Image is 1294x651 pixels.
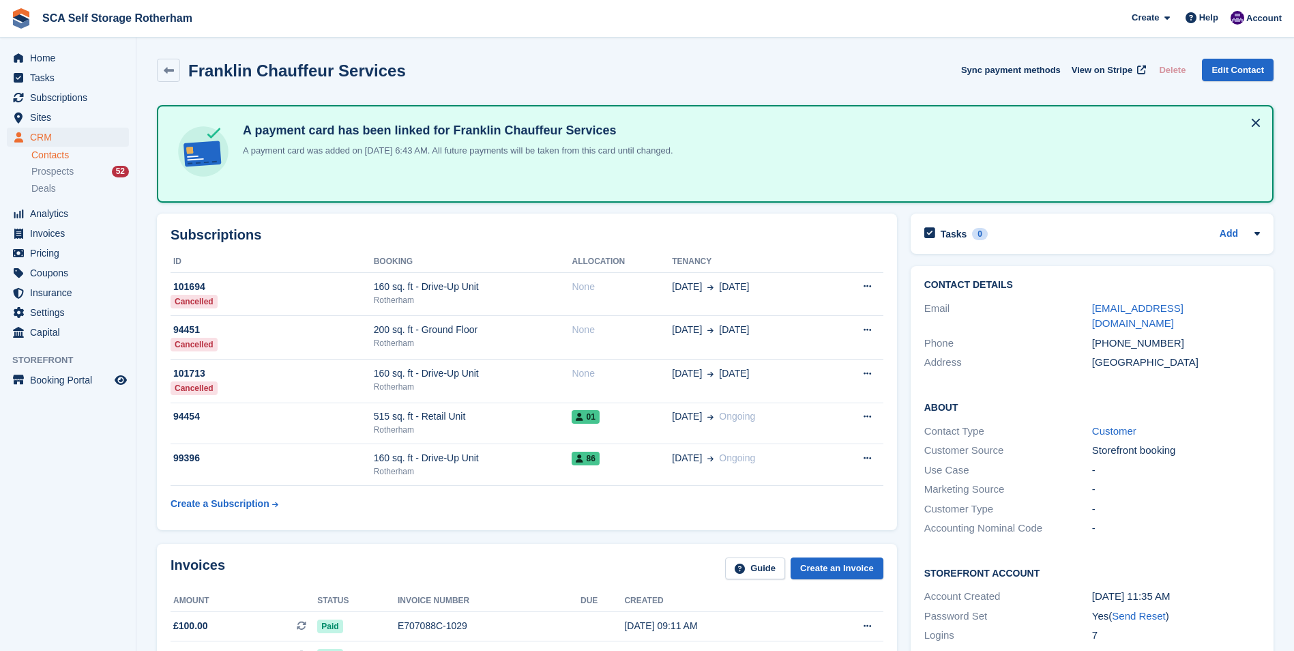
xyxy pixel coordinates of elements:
div: - [1092,482,1260,497]
div: Rotherham [374,381,572,393]
div: Address [924,355,1092,371]
a: Edit Contact [1202,59,1274,81]
span: Sites [30,108,112,127]
a: menu [7,303,129,322]
span: [DATE] [672,323,702,337]
a: menu [7,128,129,147]
div: Yes [1092,609,1260,624]
div: [PHONE_NUMBER] [1092,336,1260,351]
div: Cancelled [171,338,218,351]
div: 515 sq. ft - Retail Unit [374,409,572,424]
h2: About [924,400,1260,414]
div: Rotherham [374,294,572,306]
a: Add [1220,227,1238,242]
a: Customer [1092,425,1136,437]
span: [DATE] [672,280,702,294]
a: [EMAIL_ADDRESS][DOMAIN_NAME] [1092,302,1183,330]
div: 52 [112,166,129,177]
div: - [1092,502,1260,517]
div: Account Created [924,589,1092,605]
h4: A payment card has been linked for Franklin Chauffeur Services [237,123,673,139]
span: 01 [572,410,599,424]
h2: Contact Details [924,280,1260,291]
span: [DATE] [719,280,749,294]
div: 0 [972,228,988,240]
div: 99396 [171,451,374,465]
th: Invoice number [398,590,580,612]
a: Send Reset [1112,610,1165,622]
a: Preview store [113,372,129,388]
div: Rotherham [374,465,572,478]
th: Due [580,590,624,612]
div: 7 [1092,628,1260,643]
img: Kelly Neesham [1231,11,1244,25]
th: Booking [374,251,572,273]
div: 160 sq. ft - Drive-Up Unit [374,451,572,465]
img: card-linked-ebf98d0992dc2aeb22e95c0e3c79077019eb2392cfd83c6a337811c24bc77127.svg [175,123,232,180]
th: Status [317,590,398,612]
div: None [572,366,672,381]
div: Create a Subscription [171,497,269,511]
div: Email [924,301,1092,332]
a: menu [7,263,129,283]
div: Rotherham [374,424,572,436]
div: Use Case [924,463,1092,478]
span: Help [1199,11,1218,25]
span: 86 [572,452,599,465]
img: stora-icon-8386f47178a22dfd0bd8f6a31ec36ba5ce8667c1dd55bd0f319d3a0aa187defe.svg [11,8,31,29]
th: Tenancy [672,251,829,273]
span: [DATE] [672,451,702,465]
div: Contact Type [924,424,1092,439]
div: - [1092,463,1260,478]
span: Tasks [30,68,112,87]
span: Paid [317,620,342,633]
a: menu [7,371,129,390]
span: [DATE] [719,366,749,381]
span: Analytics [30,204,112,223]
span: Create [1132,11,1159,25]
h2: Subscriptions [171,227,883,243]
span: Prospects [31,165,74,178]
span: Invoices [30,224,112,243]
div: [DATE] 11:35 AM [1092,589,1260,605]
span: Ongoing [719,452,755,463]
span: Storefront [12,353,136,367]
span: Pricing [30,244,112,263]
span: Deals [31,182,56,195]
a: menu [7,224,129,243]
span: Capital [30,323,112,342]
h2: Storefront Account [924,566,1260,579]
a: Create a Subscription [171,491,278,517]
div: 101713 [171,366,374,381]
span: [DATE] [719,323,749,337]
th: Allocation [572,251,672,273]
th: Created [624,590,810,612]
a: menu [7,204,129,223]
span: View on Stripe [1072,63,1132,77]
span: Subscriptions [30,88,112,107]
div: Logins [924,628,1092,643]
th: Amount [171,590,317,612]
a: menu [7,283,129,302]
a: menu [7,323,129,342]
span: Insurance [30,283,112,302]
span: Account [1246,12,1282,25]
h2: Tasks [941,228,967,240]
h2: Franklin Chauffeur Services [188,61,406,80]
a: Prospects 52 [31,164,129,179]
div: None [572,280,672,294]
div: Marketing Source [924,482,1092,497]
span: Ongoing [719,411,755,422]
span: Booking Portal [30,371,112,390]
span: Home [30,48,112,68]
div: Customer Source [924,443,1092,459]
span: Coupons [30,263,112,283]
p: A payment card was added on [DATE] 6:43 AM. All future payments will be taken from this card unti... [237,144,673,158]
div: Cancelled [171,295,218,308]
button: Delete [1153,59,1191,81]
span: CRM [30,128,112,147]
div: 94451 [171,323,374,337]
h2: Invoices [171,558,225,580]
a: menu [7,244,129,263]
div: [GEOGRAPHIC_DATA] [1092,355,1260,371]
